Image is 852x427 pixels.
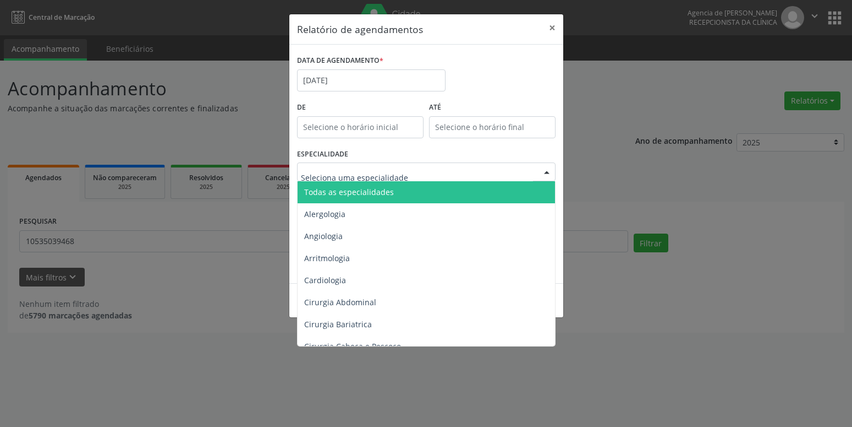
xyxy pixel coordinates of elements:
[429,116,556,138] input: Selecione o horário final
[297,69,446,91] input: Selecione uma data ou intervalo
[541,14,563,41] button: Close
[297,22,423,36] h5: Relatório de agendamentos
[304,275,346,285] span: Cardiologia
[429,99,556,116] label: ATÉ
[304,187,394,197] span: Todas as especialidades
[297,52,383,69] label: DATA DE AGENDAMENTO
[297,146,348,163] label: ESPECIALIDADE
[304,253,350,263] span: Arritmologia
[297,116,424,138] input: Selecione o horário inicial
[304,297,376,307] span: Cirurgia Abdominal
[304,231,343,241] span: Angiologia
[301,166,533,188] input: Seleciona uma especialidade
[304,209,345,219] span: Alergologia
[297,99,424,116] label: De
[304,341,401,352] span: Cirurgia Cabeça e Pescoço
[304,319,372,329] span: Cirurgia Bariatrica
